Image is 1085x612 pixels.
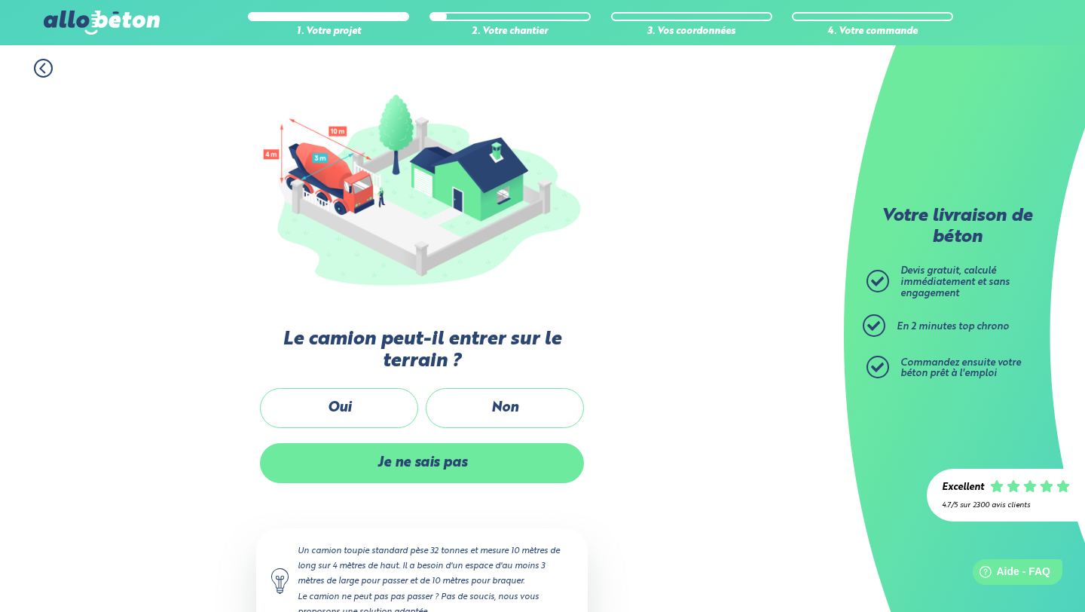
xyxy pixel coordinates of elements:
[900,266,1010,298] span: Devis gratuit, calculé immédiatement et sans engagement
[44,11,160,35] img: allobéton
[611,26,772,38] div: 3. Vos coordonnées
[897,322,1009,332] span: En 2 minutes top chrono
[248,26,409,38] div: 1. Votre projet
[260,443,584,483] label: Je ne sais pas
[942,501,1070,509] div: 4.7/5 sur 2300 avis clients
[951,553,1068,595] iframe: Help widget launcher
[260,388,418,428] label: Oui
[429,26,591,38] div: 2. Votre chantier
[900,358,1021,379] span: Commandez ensuite votre béton prêt à l'emploi
[256,329,588,373] label: Le camion peut-il entrer sur le terrain ?
[426,388,584,428] label: Non
[792,26,953,38] div: 4. Votre commande
[870,207,1044,248] p: Votre livraison de béton
[942,482,984,494] div: Excellent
